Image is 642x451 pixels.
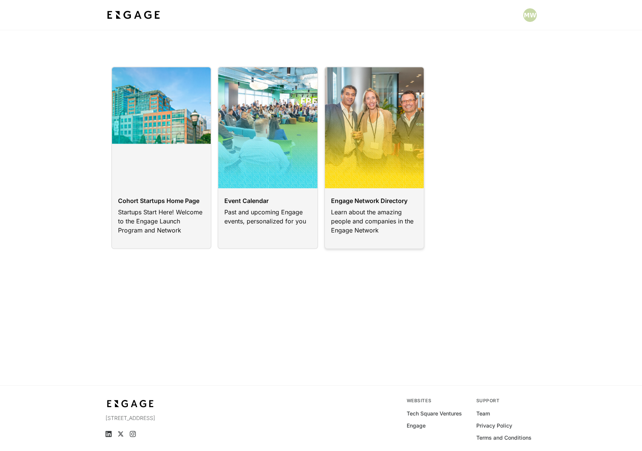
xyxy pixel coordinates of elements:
[106,431,237,437] ul: Social media
[106,398,155,410] img: bdf1fb74-1727-4ba0-a5bd-bc74ae9fc70b.jpeg
[407,410,462,417] a: Tech Square Ventures
[476,422,512,429] a: Privacy Policy
[476,410,490,417] a: Team
[476,398,537,404] div: Support
[106,414,237,422] p: [STREET_ADDRESS]
[106,8,162,22] img: bdf1fb74-1727-4ba0-a5bd-bc74ae9fc70b.jpeg
[106,431,112,437] a: LinkedIn
[523,8,537,22] button: Open profile menu
[118,431,124,437] a: X (Twitter)
[407,422,426,429] a: Engage
[130,431,136,437] a: Instagram
[523,8,537,22] img: Profile picture of Michael Wood
[476,434,532,442] a: Terms and Conditions
[407,398,467,404] div: Websites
